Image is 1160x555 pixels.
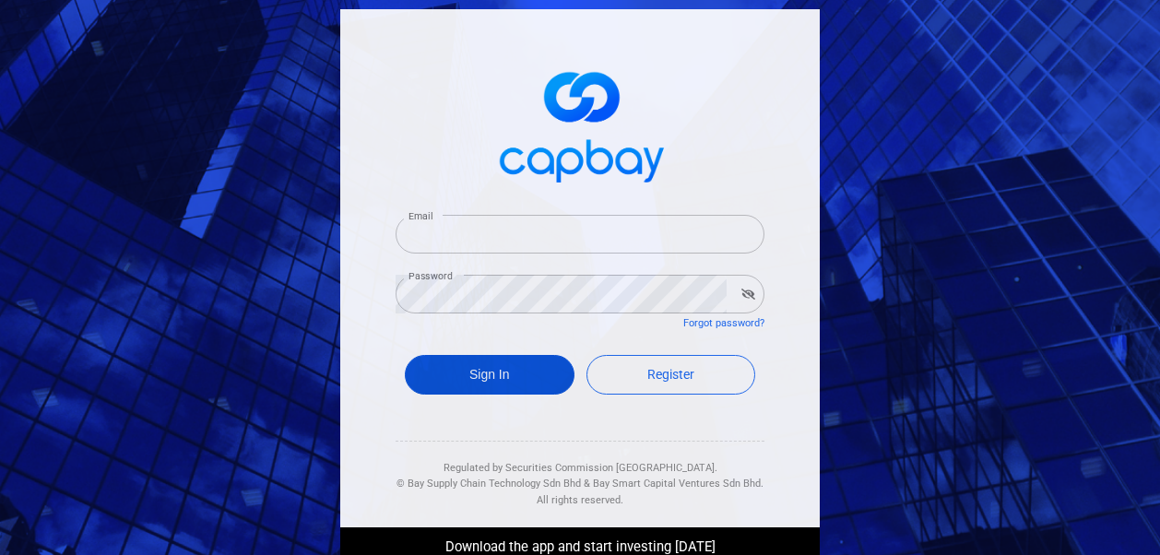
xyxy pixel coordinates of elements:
label: Email [408,209,432,223]
span: Register [647,367,694,382]
a: Forgot password? [683,317,764,329]
label: Password [408,269,453,283]
img: logo [488,55,672,193]
span: © Bay Supply Chain Technology Sdn Bhd [397,478,581,490]
div: Regulated by Securities Commission [GEOGRAPHIC_DATA]. & All rights reserved. [396,442,764,509]
a: Register [586,355,756,395]
button: Sign In [405,355,574,395]
span: Bay Smart Capital Ventures Sdn Bhd. [593,478,763,490]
